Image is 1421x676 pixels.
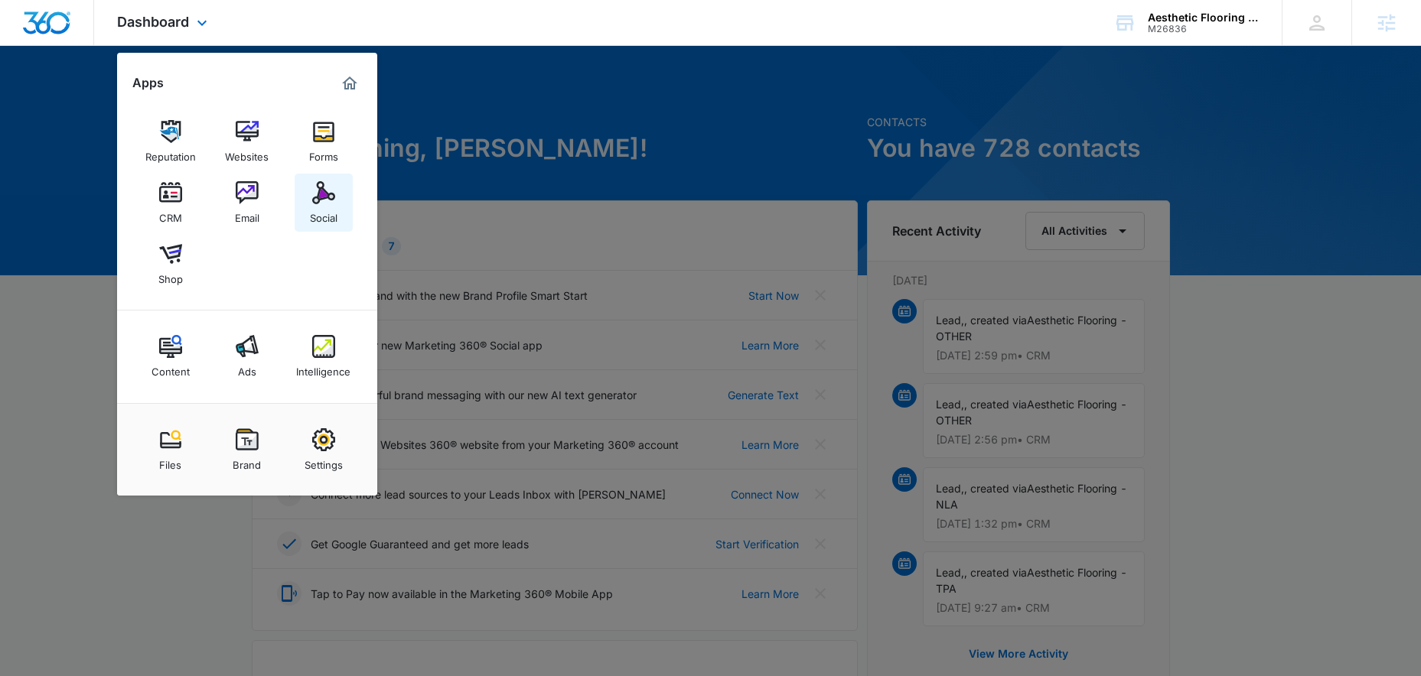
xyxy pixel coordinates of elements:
[159,204,182,224] div: CRM
[233,451,261,471] div: Brand
[337,71,362,96] a: Marketing 360® Dashboard
[295,327,353,385] a: Intelligence
[309,143,338,163] div: Forms
[296,358,350,378] div: Intelligence
[238,358,256,378] div: Ads
[235,204,259,224] div: Email
[1148,24,1260,34] div: account id
[142,327,200,385] a: Content
[145,143,196,163] div: Reputation
[142,421,200,479] a: Files
[295,174,353,232] a: Social
[310,204,337,224] div: Social
[152,358,190,378] div: Content
[295,421,353,479] a: Settings
[218,327,276,385] a: Ads
[305,451,343,471] div: Settings
[142,174,200,232] a: CRM
[1148,11,1260,24] div: account name
[142,112,200,171] a: Reputation
[159,451,181,471] div: Files
[218,174,276,232] a: Email
[158,265,183,285] div: Shop
[218,112,276,171] a: Websites
[142,235,200,293] a: Shop
[132,76,164,90] h2: Apps
[117,14,189,30] span: Dashboard
[225,143,269,163] div: Websites
[295,112,353,171] a: Forms
[218,421,276,479] a: Brand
